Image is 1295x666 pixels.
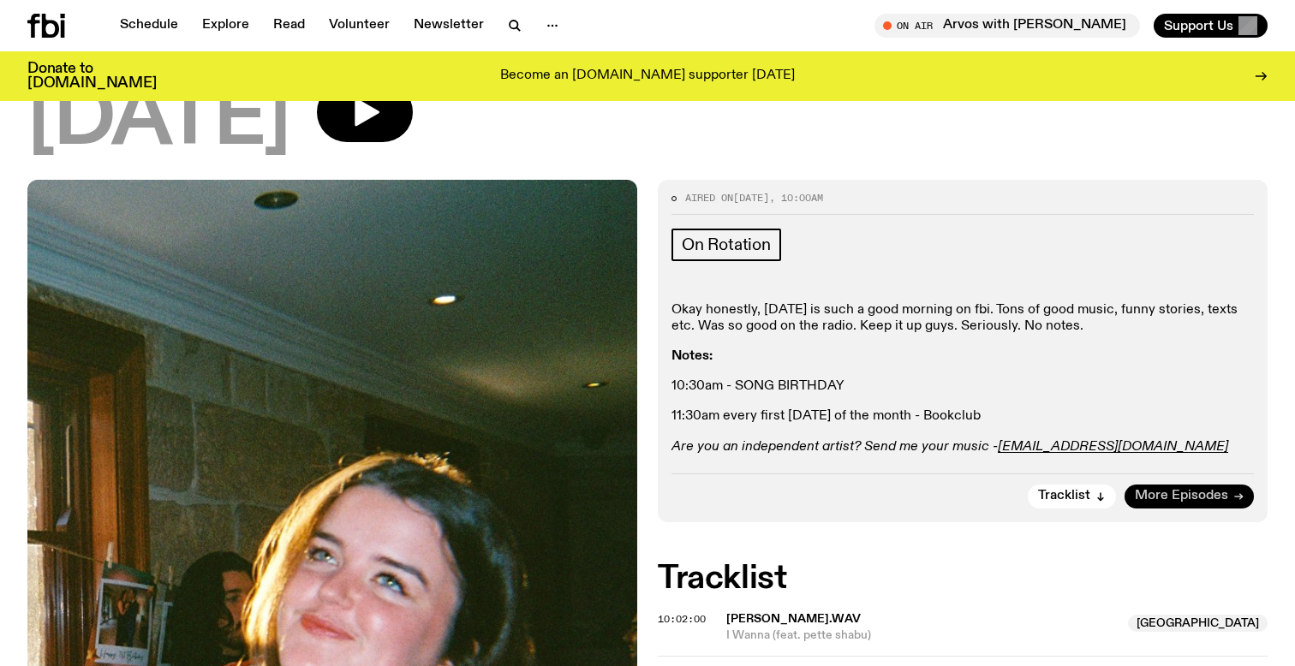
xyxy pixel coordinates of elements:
a: Read [263,14,315,38]
a: Schedule [110,14,188,38]
a: Explore [192,14,260,38]
span: Tracklist [1038,490,1090,502]
p: Okay honestly, [DATE] is such a good morning on fbi. Tons of good music, funny stories, texts etc... [671,302,1254,335]
span: , 10:00am [769,191,823,205]
a: [EMAIL_ADDRESS][DOMAIN_NAME] [998,440,1228,454]
span: [PERSON_NAME].wav [726,613,861,625]
a: Newsletter [403,14,494,38]
a: On Rotation [671,229,781,261]
span: [DATE] [733,191,769,205]
em: Are you an independent artist? Send me your music - [671,440,998,454]
span: I Wanna (feat. pette shabu) [726,627,1118,644]
span: More Episodes [1135,490,1228,502]
a: More Episodes [1125,485,1254,508]
h3: Donate to [DOMAIN_NAME] [27,62,157,91]
a: Volunteer [319,14,400,38]
p: Become an [DOMAIN_NAME] supporter [DATE] [500,68,795,84]
button: 10:02:00 [658,615,706,624]
span: Tune in live [893,19,1131,32]
p: 11:30am every first [DATE] of the month - Bookclub [671,408,1254,425]
p: 10:30am - SONG BIRTHDAY [671,378,1254,395]
span: Support Us [1164,18,1233,33]
button: On AirArvos with [PERSON_NAME] [874,14,1140,38]
button: Support Us [1154,14,1268,38]
span: Aired on [685,191,733,205]
span: On Rotation [682,235,771,254]
h2: Tracklist [658,563,1268,594]
span: [GEOGRAPHIC_DATA] [1128,615,1268,632]
span: 10:02:00 [658,612,706,626]
button: Tracklist [1028,485,1116,508]
strong: Notes: [671,349,713,363]
span: [DATE] [27,82,289,159]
